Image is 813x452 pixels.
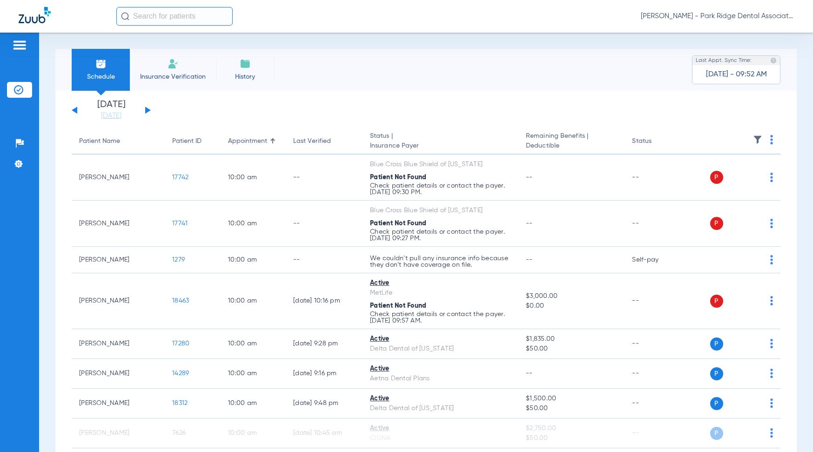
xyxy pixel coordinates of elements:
[706,70,767,79] span: [DATE] - 09:52 AM
[766,407,813,452] div: Chat Widget
[221,201,286,247] td: 10:00 AM
[526,370,533,377] span: --
[526,404,617,413] span: $50.00
[172,400,188,406] span: 18312
[710,337,723,351] span: P
[286,247,363,273] td: --
[696,56,752,65] span: Last Appt. Sync Time:
[370,374,511,384] div: Aetna Dental Plans
[72,273,165,329] td: [PERSON_NAME]
[526,174,533,181] span: --
[72,329,165,359] td: [PERSON_NAME]
[370,278,511,288] div: Active
[72,359,165,389] td: [PERSON_NAME]
[221,273,286,329] td: 10:00 AM
[228,136,278,146] div: Appointment
[172,174,188,181] span: 17742
[710,171,723,184] span: P
[710,397,723,410] span: P
[710,367,723,380] span: P
[293,136,355,146] div: Last Verified
[526,256,533,263] span: --
[228,136,267,146] div: Appointment
[79,136,120,146] div: Patient Name
[12,40,27,51] img: hamburger-icon
[370,255,511,268] p: We couldn’t pull any insurance info because they don’t have coverage on file.
[370,141,511,151] span: Insurance Payer
[370,334,511,344] div: Active
[526,334,617,344] span: $1,835.00
[83,100,139,121] li: [DATE]
[172,430,186,436] span: 7626
[72,418,165,448] td: [PERSON_NAME]
[72,389,165,418] td: [PERSON_NAME]
[221,247,286,273] td: 10:00 AM
[625,359,687,389] td: --
[370,311,511,324] p: Check patient details or contact the payer. [DATE] 09:57 AM.
[526,220,533,227] span: --
[240,58,251,69] img: History
[518,128,625,155] th: Remaining Benefits |
[753,135,762,144] img: filter.svg
[526,424,617,433] span: $2,750.00
[72,247,165,273] td: [PERSON_NAME]
[370,404,511,413] div: Delta Dental of [US_STATE]
[770,255,773,264] img: group-dot-blue.svg
[370,394,511,404] div: Active
[370,206,511,216] div: Blue Cross Blue Shield of [US_STATE]
[625,273,687,329] td: --
[370,174,426,181] span: Patient Not Found
[370,364,511,374] div: Active
[95,58,107,69] img: Schedule
[370,160,511,169] div: Blue Cross Blue Shield of [US_STATE]
[710,217,723,230] span: P
[137,72,209,81] span: Insurance Verification
[710,295,723,308] span: P
[168,58,179,69] img: Manual Insurance Verification
[710,427,723,440] span: P
[286,329,363,359] td: [DATE] 9:28 PM
[172,297,189,304] span: 18463
[172,136,213,146] div: Patient ID
[370,424,511,433] div: Active
[363,128,518,155] th: Status |
[121,12,129,20] img: Search Icon
[526,344,617,354] span: $50.00
[770,398,773,408] img: group-dot-blue.svg
[370,182,511,196] p: Check patient details or contact the payer. [DATE] 09:30 PM.
[286,273,363,329] td: [DATE] 10:16 PM
[83,111,139,121] a: [DATE]
[116,7,233,26] input: Search for patients
[526,301,617,311] span: $0.00
[526,291,617,301] span: $3,000.00
[370,303,426,309] span: Patient Not Found
[625,155,687,201] td: --
[625,418,687,448] td: --
[625,389,687,418] td: --
[641,12,794,21] span: [PERSON_NAME] - Park Ridge Dental Associates
[370,288,511,298] div: MetLife
[286,201,363,247] td: --
[770,296,773,305] img: group-dot-blue.svg
[370,344,511,354] div: Delta Dental of [US_STATE]
[625,247,687,273] td: Self-pay
[172,136,202,146] div: Patient ID
[172,340,189,347] span: 17280
[172,220,188,227] span: 17741
[72,155,165,201] td: [PERSON_NAME]
[72,201,165,247] td: [PERSON_NAME]
[625,201,687,247] td: --
[370,433,511,443] div: CIGNA
[221,389,286,418] td: 10:00 AM
[221,155,286,201] td: 10:00 AM
[79,72,123,81] span: Schedule
[223,72,267,81] span: History
[172,256,185,263] span: 1279
[79,136,157,146] div: Patient Name
[526,394,617,404] span: $1,500.00
[293,136,331,146] div: Last Verified
[770,369,773,378] img: group-dot-blue.svg
[286,389,363,418] td: [DATE] 9:48 PM
[770,339,773,348] img: group-dot-blue.svg
[172,370,189,377] span: 14289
